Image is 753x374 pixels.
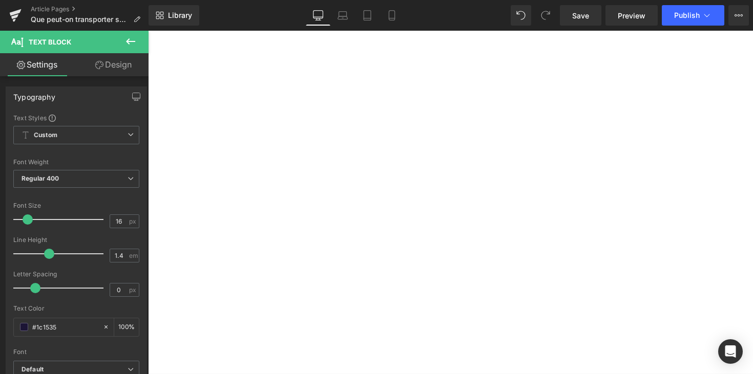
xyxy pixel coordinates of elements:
div: Letter Spacing [13,271,139,278]
div: Line Height [13,236,139,244]
div: Typography [13,87,55,101]
a: New Library [149,5,199,26]
button: Publish [662,5,724,26]
button: Redo [535,5,556,26]
b: Regular 400 [22,174,59,182]
a: Laptop [330,5,355,26]
span: Save [572,10,589,21]
div: Open Intercom Messenger [718,339,743,364]
div: Font Weight [13,159,139,166]
input: Color [32,321,98,333]
div: Text Color [13,305,139,312]
span: Que peut-on transporter sur le porte-bagages d’un vélo électrique ? [31,15,129,24]
span: Text Block [29,38,71,46]
button: More [728,5,749,26]
div: Text Styles [13,114,139,122]
a: Preview [605,5,658,26]
span: Preview [618,10,645,21]
span: em [129,252,138,259]
a: Design [76,53,151,76]
a: Tablet [355,5,380,26]
div: Font [13,348,139,356]
a: Desktop [306,5,330,26]
div: Font Size [13,202,139,209]
span: px [129,287,138,293]
a: Article Pages [31,5,149,13]
button: Undo [511,5,531,26]
i: Default [22,365,44,374]
div: % [114,318,139,336]
a: Mobile [380,5,404,26]
span: Library [168,11,192,20]
span: px [129,218,138,225]
b: Custom [34,131,57,140]
span: Publish [674,11,700,19]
